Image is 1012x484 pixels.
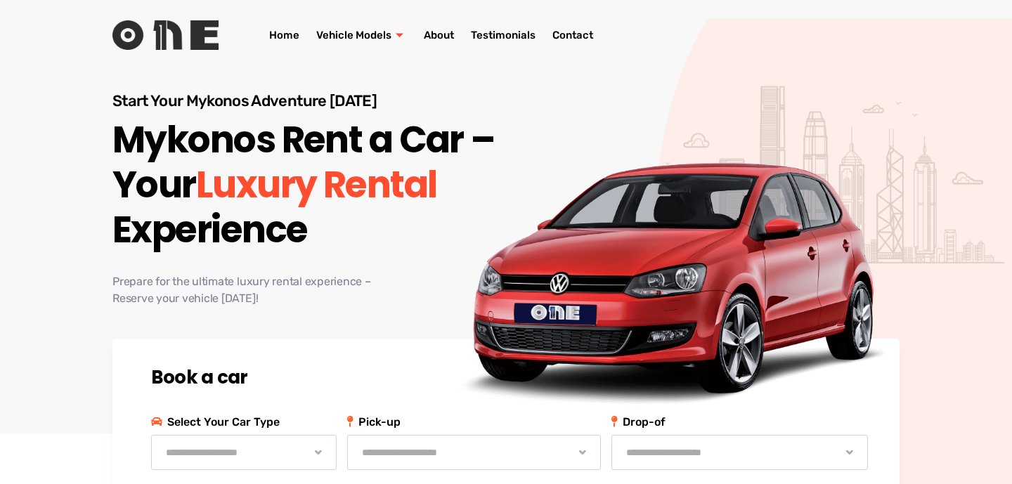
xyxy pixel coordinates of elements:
[112,20,219,50] img: Rent One Logo without Text
[112,273,526,307] p: Prepare for the ultimate luxury rental experience – Reserve your vehicle [DATE]!
[151,413,337,431] p: Select Your Car Type
[415,7,462,63] a: About
[151,367,868,388] h2: Book a car
[308,7,415,63] a: Vehicle Models
[196,162,437,207] span: Luxury Rental
[261,7,308,63] a: Home
[544,7,602,63] a: Contact
[431,145,912,418] img: One Rent a Car & Bike Banner Image
[112,91,526,110] p: Start Your Mykonos Adventure [DATE]
[462,7,544,63] a: Testimonials
[112,117,526,252] h1: Mykonos Rent a Car – Your Experience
